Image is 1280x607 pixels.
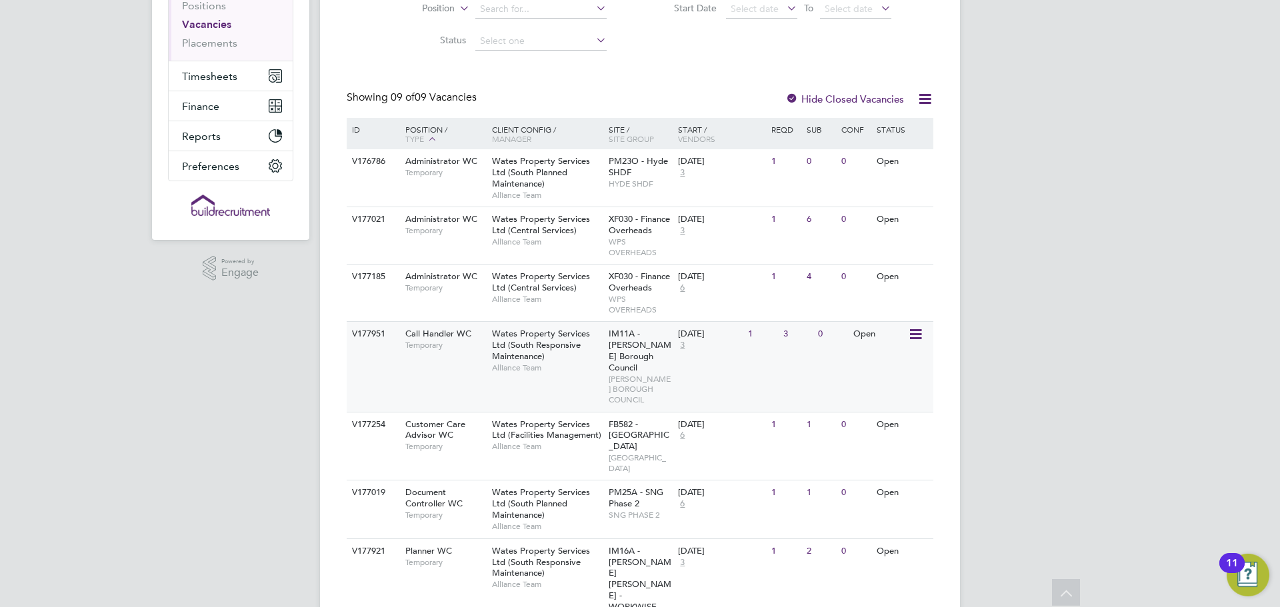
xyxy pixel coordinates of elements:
[609,179,672,189] span: HYDE SHDF
[349,149,395,174] div: V176786
[850,322,908,346] div: Open
[609,452,672,473] span: [GEOGRAPHIC_DATA]
[169,91,293,121] button: Finance
[405,441,485,452] span: Temporary
[191,195,270,216] img: buildrec-logo-retina.png
[492,486,590,520] span: Wates Property Services Ltd (South Planned Maintenance)
[803,207,838,232] div: 6
[768,207,803,232] div: 1
[169,151,293,181] button: Preferences
[838,539,873,564] div: 0
[492,213,590,236] span: Wates Property Services Ltd (Central Services)
[609,294,672,314] span: WPS OVERHEADS
[349,118,395,141] div: ID
[838,265,873,289] div: 0
[492,133,531,144] span: Manager
[169,61,293,91] button: Timesheets
[678,225,687,237] span: 3
[405,340,485,350] span: Temporary
[349,480,395,505] div: V177019
[221,267,259,279] span: Engage
[168,195,293,216] a: Go to home page
[405,283,485,293] span: Temporary
[391,91,477,104] span: 09 Vacancies
[768,480,803,505] div: 1
[803,265,838,289] div: 4
[609,510,672,520] span: SNG PHASE 2
[768,539,803,564] div: 1
[492,328,590,362] span: Wates Property Services Ltd (South Responsive Maintenance)
[182,37,237,49] a: Placements
[391,91,415,104] span: 09 of
[780,322,815,346] div: 3
[678,498,687,510] span: 6
[405,545,452,556] span: Planner WC
[838,118,873,141] div: Conf
[182,70,237,83] span: Timesheets
[873,118,931,141] div: Status
[182,100,219,113] span: Finance
[492,294,602,304] span: Alliance Team
[609,374,672,405] span: [PERSON_NAME] BOROUGH COUNCIL
[678,283,687,294] span: 6
[731,3,779,15] span: Select date
[169,121,293,151] button: Reports
[492,579,602,590] span: Alliance Team
[745,322,779,346] div: 1
[803,480,838,505] div: 1
[492,271,590,293] span: Wates Property Services Ltd (Central Services)
[1227,554,1269,596] button: Open Resource Center, 11 new notifications
[838,207,873,232] div: 0
[803,149,838,174] div: 0
[609,237,672,257] span: WPS OVERHEADS
[492,237,602,247] span: Alliance Team
[492,521,602,532] span: Alliance Team
[405,155,477,167] span: Administrator WC
[405,167,485,178] span: Temporary
[405,486,463,509] span: Document Controller WC
[768,118,803,141] div: Reqd
[675,118,768,150] div: Start /
[609,418,669,452] span: FB582 - [GEOGRAPHIC_DATA]
[405,418,465,441] span: Customer Care Advisor WC
[678,430,687,441] span: 6
[609,486,663,509] span: PM25A - SNG Phase 2
[609,133,654,144] span: Site Group
[678,557,687,568] span: 3
[803,118,838,141] div: Sub
[405,213,477,225] span: Administrator WC
[678,156,765,167] div: [DATE]
[349,412,395,437] div: V177254
[395,118,489,151] div: Position /
[609,271,670,293] span: XF030 - Finance Overheads
[873,149,931,174] div: Open
[873,480,931,505] div: Open
[349,265,395,289] div: V177185
[405,271,477,282] span: Administrator WC
[678,214,765,225] div: [DATE]
[803,412,838,437] div: 1
[405,510,485,520] span: Temporary
[349,322,395,346] div: V177951
[492,190,602,201] span: Alliance Team
[678,271,765,283] div: [DATE]
[803,539,838,564] div: 2
[873,412,931,437] div: Open
[873,265,931,289] div: Open
[492,155,590,189] span: Wates Property Services Ltd (South Planned Maintenance)
[768,265,803,289] div: 1
[768,149,803,174] div: 1
[475,32,607,51] input: Select one
[838,412,873,437] div: 0
[182,160,239,173] span: Preferences
[349,207,395,232] div: V177021
[378,2,455,15] label: Position
[221,256,259,267] span: Powered by
[489,118,605,150] div: Client Config /
[678,328,741,340] div: [DATE]
[405,225,485,236] span: Temporary
[405,328,471,339] span: Call Handler WC
[182,130,221,143] span: Reports
[492,441,602,452] span: Alliance Team
[1226,563,1238,580] div: 11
